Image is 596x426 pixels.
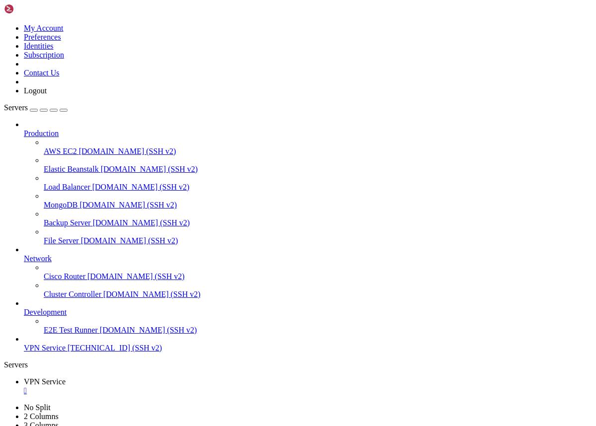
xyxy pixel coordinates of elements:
span: Load Balancer [44,183,90,191]
a: Network [24,254,592,263]
a: My Account [24,24,64,32]
li: File Server [DOMAIN_NAME] (SSH v2) [44,227,592,245]
span: Backup Server [44,218,91,227]
span: Elastic Beanstalk [44,165,99,173]
a: Elastic Beanstalk [DOMAIN_NAME] (SSH v2) [44,165,592,174]
li: AWS EC2 [DOMAIN_NAME] (SSH v2) [44,138,592,156]
a: Development [24,308,592,317]
span: [TECHNICAL_ID] (SSH v2) [68,344,162,352]
span: Production [24,129,59,138]
li: Backup Server [DOMAIN_NAME] (SSH v2) [44,210,592,227]
span: [DOMAIN_NAME] (SSH v2) [103,290,201,298]
a: No Split [24,403,51,412]
span: [DOMAIN_NAME] (SSH v2) [92,183,190,191]
li: VPN Service [TECHNICAL_ID] (SSH v2) [24,335,592,353]
span: Cluster Controller [44,290,101,298]
span: AWS EC2 [44,147,77,155]
a: Preferences [24,33,61,41]
a: VPN Service [24,377,592,395]
li: Load Balancer [DOMAIN_NAME] (SSH v2) [44,174,592,192]
span: [DOMAIN_NAME] (SSH v2) [81,236,178,245]
a: VPN Service [TECHNICAL_ID] (SSH v2) [24,344,592,353]
li: Cisco Router [DOMAIN_NAME] (SSH v2) [44,263,592,281]
div: Servers [4,360,592,369]
a: 2 Columns [24,412,59,421]
a: MongoDB [DOMAIN_NAME] (SSH v2) [44,201,592,210]
a: Subscription [24,51,64,59]
a: Cluster Controller [DOMAIN_NAME] (SSH v2) [44,290,592,299]
a: Production [24,129,592,138]
a: Load Balancer [DOMAIN_NAME] (SSH v2) [44,183,592,192]
span: [DOMAIN_NAME] (SSH v2) [101,165,198,173]
span: [DOMAIN_NAME] (SSH v2) [100,326,197,334]
a: E2E Test Runner [DOMAIN_NAME] (SSH v2) [44,326,592,335]
img: Shellngn [4,4,61,14]
li: E2E Test Runner [DOMAIN_NAME] (SSH v2) [44,317,592,335]
span: [DOMAIN_NAME] (SSH v2) [93,218,190,227]
span: MongoDB [44,201,77,209]
span: Network [24,254,52,263]
span: VPN Service [24,377,66,386]
span: Cisco Router [44,272,85,281]
a: Logout [24,86,47,95]
span: Servers [4,103,28,112]
span: [DOMAIN_NAME] (SSH v2) [87,272,185,281]
li: Network [24,245,592,299]
a: File Server [DOMAIN_NAME] (SSH v2) [44,236,592,245]
span: VPN Service [24,344,66,352]
li: Development [24,299,592,335]
a:  [24,386,592,395]
a: Backup Server [DOMAIN_NAME] (SSH v2) [44,218,592,227]
li: MongoDB [DOMAIN_NAME] (SSH v2) [44,192,592,210]
span: [DOMAIN_NAME] (SSH v2) [79,201,177,209]
span: E2E Test Runner [44,326,98,334]
li: Production [24,120,592,245]
span: [DOMAIN_NAME] (SSH v2) [79,147,176,155]
a: AWS EC2 [DOMAIN_NAME] (SSH v2) [44,147,592,156]
span: File Server [44,236,79,245]
li: Elastic Beanstalk [DOMAIN_NAME] (SSH v2) [44,156,592,174]
a: Contact Us [24,69,60,77]
a: Identities [24,42,54,50]
span: Development [24,308,67,316]
a: Servers [4,103,68,112]
li: Cluster Controller [DOMAIN_NAME] (SSH v2) [44,281,592,299]
a: Cisco Router [DOMAIN_NAME] (SSH v2) [44,272,592,281]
